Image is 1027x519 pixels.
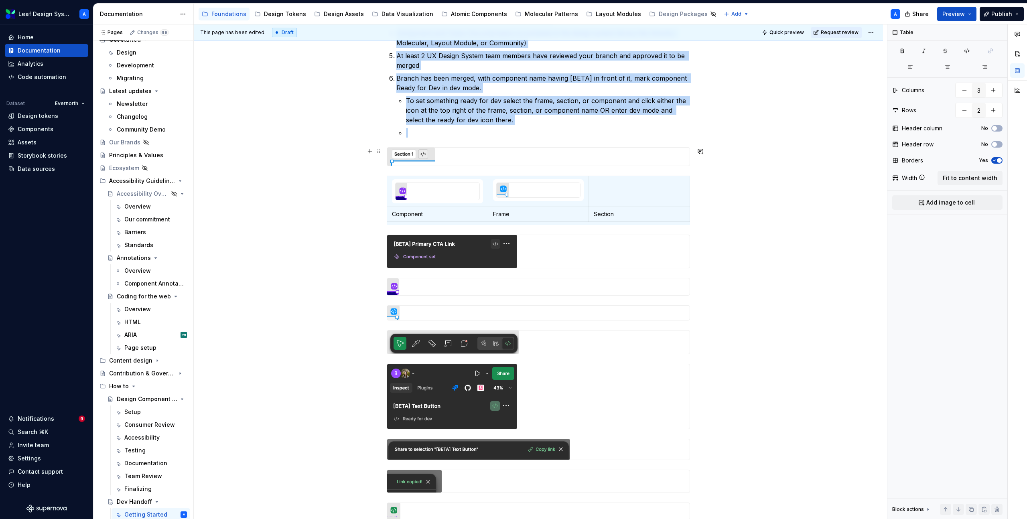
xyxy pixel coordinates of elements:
div: Analytics [18,60,43,68]
span: 68 [160,29,169,36]
a: Molecular Patterns [512,8,581,20]
a: Ecosystem [96,162,190,174]
div: Page setup [124,344,156,352]
button: Add [721,8,751,20]
a: Changelog [104,110,190,123]
div: Accessibility Guidelines [96,174,190,187]
div: Leaf Design System [18,10,70,18]
p: To set something ready for dev select the frame, section, or component and click either the icon ... [406,96,690,125]
a: Overview [112,200,190,213]
label: No [981,125,988,132]
a: Latest updates [96,85,190,97]
div: Help [18,481,30,489]
a: Atomic Components [438,8,510,20]
a: Overview [112,264,190,277]
a: Overview [112,303,190,316]
div: Data sources [18,165,55,173]
span: Publish [991,10,1012,18]
a: Supernova Logo [26,505,67,513]
a: Home [5,31,88,44]
div: Dev Handoff [117,498,152,506]
label: Yes [979,157,988,164]
a: Layout Modules [583,8,644,20]
div: How to [96,380,190,393]
div: Data Visualization [382,10,433,18]
div: Getting Started [124,511,167,519]
div: Latest updates [109,87,152,95]
a: Data sources [5,162,88,175]
div: Columns [902,86,924,94]
div: Overview [124,267,151,275]
a: Invite team [5,439,88,452]
span: Fit to content width [943,174,997,182]
a: Analytics [5,57,88,70]
span: Share [912,10,929,18]
div: Content design [109,357,152,365]
div: Block actions [892,504,931,515]
a: Principles & Values [96,149,190,162]
button: Publish [980,7,1024,21]
a: Accessibility [112,431,190,444]
div: Page tree [199,6,720,22]
button: Request review [811,27,862,38]
div: Design Component Process [117,395,177,403]
a: Annotations [104,251,190,264]
a: Documentation [112,457,190,470]
div: Layout Modules [596,10,641,18]
div: Code automation [18,73,66,81]
a: Team Review [112,470,190,483]
a: Accessibility Overview [104,187,190,200]
div: Design [117,49,136,57]
div: Foundations [211,10,246,18]
img: 3370b93f-78fb-4a17-be75-45b659d29cb0.png [387,306,400,320]
div: Atomic Components [451,10,507,18]
div: Testing [124,446,146,454]
p: Section [594,210,685,218]
div: Coding for the web [117,292,171,300]
a: Our Brands [96,136,190,149]
a: Design Component Process [104,393,190,405]
img: 3370b93f-78fb-4a17-be75-45b659d29cb0.png [497,183,509,197]
button: Leaf Design SystemA [2,5,91,22]
a: Documentation [5,44,88,57]
div: Principles & Values [109,151,163,159]
div: Molecular Patterns [525,10,578,18]
div: Rows [902,106,916,114]
div: Ecosystem [109,164,139,172]
a: Testing [112,444,190,457]
div: Width [902,174,917,182]
a: Newsletter [104,97,190,110]
a: Design tokens [5,109,88,122]
a: Standards [112,239,190,251]
img: e4a5daae-4f78-4c25-b0f0-f144b24389af.png [387,470,442,493]
span: Preview [942,10,965,18]
a: Development [104,59,190,72]
div: Storybook stories [18,152,67,160]
span: This page has been edited. [200,29,266,36]
div: Team Review [124,472,162,480]
div: How to [109,382,129,390]
div: Documentation [124,459,167,467]
div: Overview [124,305,151,313]
p: Frame [493,210,584,218]
a: Settings [5,452,88,465]
div: Changelog [117,113,148,121]
div: Home [18,33,34,41]
a: Our commitment [112,213,190,226]
div: Our Brands [109,138,140,146]
img: 6e787e26-f4c0-4230-8924-624fe4a2d214.png [6,9,15,19]
div: Setup [124,408,141,416]
button: Quick preview [759,27,808,38]
div: Header row [902,140,934,148]
p: Branch has been merged, with component name having [BETA] in front of it, mark component Ready fo... [396,73,690,93]
a: Foundations [199,8,250,20]
a: Dev Handoff [104,495,190,508]
div: Accessibility [124,434,160,442]
a: Storybook stories [5,149,88,162]
img: 14ff7929-9e83-4d6b-810a-fb58cdfc0e13.png [387,330,519,354]
div: Migrating [117,74,144,82]
img: 69d89cd7-de85-4356-9f0f-e8a2bd579796.png [396,183,407,200]
div: Search ⌘K [18,428,48,436]
a: Design [104,46,190,59]
button: Evernorth [51,98,88,109]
